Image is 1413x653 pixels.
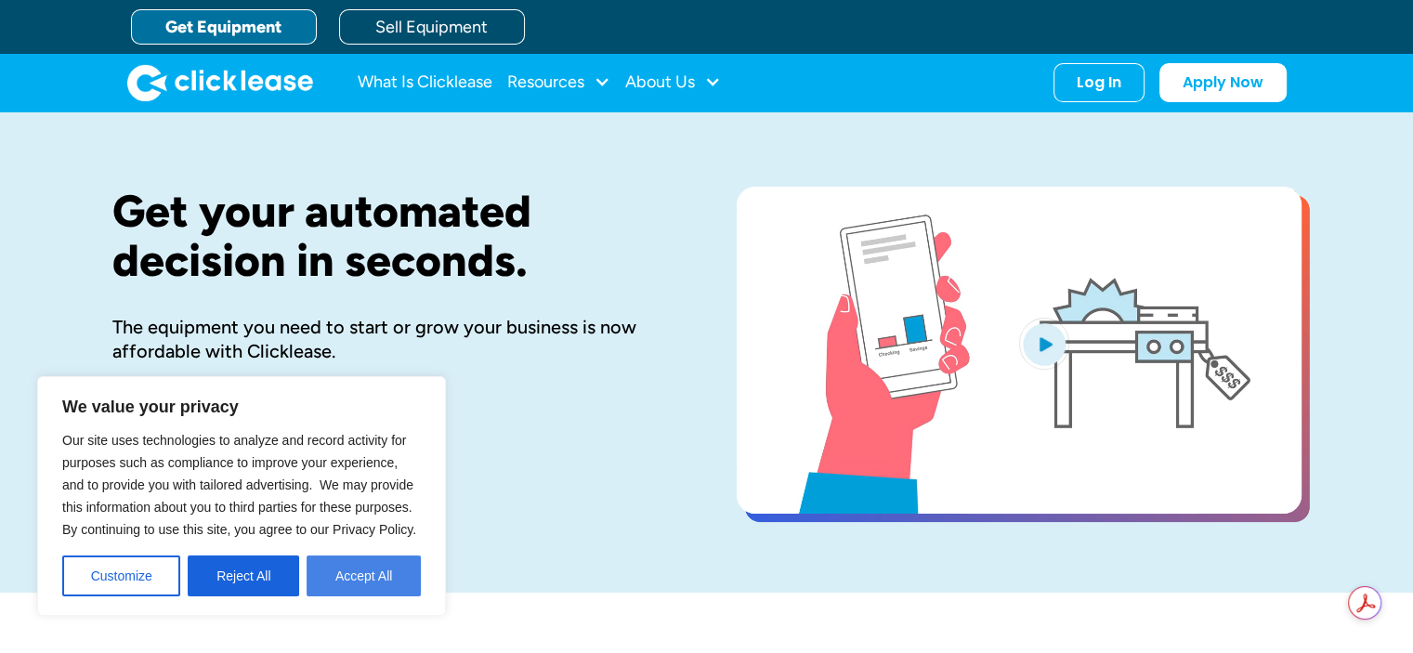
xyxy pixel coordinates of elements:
a: Get Equipment [131,9,317,45]
div: About Us [625,64,721,101]
p: We value your privacy [62,396,421,418]
div: Resources [507,64,610,101]
button: Accept All [307,555,421,596]
h1: Get your automated decision in seconds. [112,187,677,285]
a: What Is Clicklease [358,64,492,101]
div: Log In [1077,73,1121,92]
button: Customize [62,555,180,596]
a: home [127,64,313,101]
div: The equipment you need to start or grow your business is now affordable with Clicklease. [112,315,677,363]
a: open lightbox [737,187,1302,514]
span: Our site uses technologies to analyze and record activity for purposes such as compliance to impr... [62,433,416,537]
a: Apply Now [1159,63,1287,102]
img: Clicklease logo [127,64,313,101]
a: Sell Equipment [339,9,525,45]
button: Reject All [188,555,299,596]
img: Blue play button logo on a light blue circular background [1019,318,1069,370]
div: We value your privacy [37,376,446,616]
